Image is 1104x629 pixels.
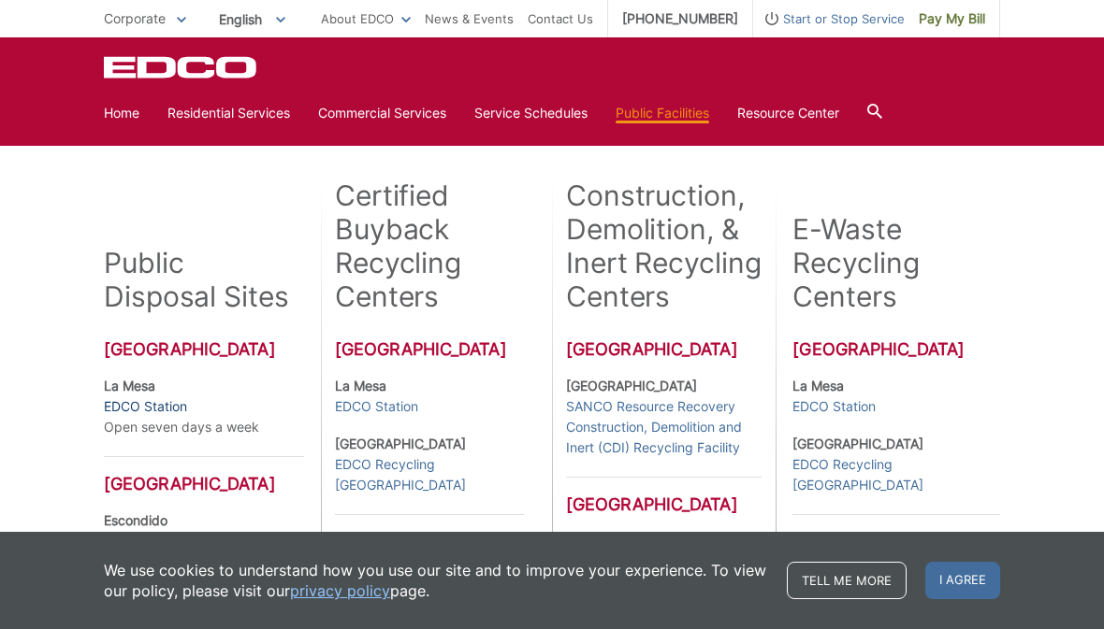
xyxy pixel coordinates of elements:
a: Tell me more [787,562,907,599]
p: Open seven days a week [104,510,304,572]
a: Contact Us [528,8,593,29]
strong: La Mesa [792,378,844,393]
a: Public Facilities [616,103,709,123]
h3: [GEOGRAPHIC_DATA] [335,514,524,552]
h3: [GEOGRAPHIC_DATA] [104,456,304,494]
strong: Escondido [104,512,167,528]
a: SANCO Resource Recovery Construction, Demolition and Inert (CDI) Recycling Facility [566,396,762,458]
p: We use cookies to understand how you use our site and to improve your experience. To view our pol... [104,560,768,601]
h3: [GEOGRAPHIC_DATA] [792,339,999,360]
span: Pay My Bill [919,8,985,29]
a: Home [104,103,139,123]
a: EDCO Recycling [GEOGRAPHIC_DATA] [335,454,524,495]
h3: [GEOGRAPHIC_DATA] [335,339,524,360]
a: News & Events [425,8,514,29]
a: About EDCO [321,8,411,29]
h3: [GEOGRAPHIC_DATA] [792,514,999,552]
h3: [GEOGRAPHIC_DATA] [566,477,762,515]
strong: La Mesa [335,378,386,393]
a: Commercial Services [318,103,446,123]
a: EDCO Recycling [GEOGRAPHIC_DATA] [792,454,999,495]
strong: [GEOGRAPHIC_DATA] [566,378,697,393]
a: EDCO Station [335,396,418,417]
strong: [GEOGRAPHIC_DATA] [792,436,923,451]
h3: [GEOGRAPHIC_DATA] [566,339,762,360]
a: Residential Services [167,103,290,123]
a: EDCD logo. Return to the homepage. [104,56,259,79]
a: Resource Center [737,103,839,123]
strong: [GEOGRAPHIC_DATA] [335,436,466,451]
h2: E-Waste Recycling Centers [792,212,999,313]
a: privacy policy [290,580,390,601]
a: Escondido Resource Recovery [104,531,290,551]
p: Open seven days a week [104,376,304,437]
h2: Construction, Demolition, & Inert Recycling Centers [566,179,762,313]
strong: La Mesa [104,378,155,393]
h3: [GEOGRAPHIC_DATA] [104,339,304,360]
h2: Public Disposal Sites [104,246,289,313]
a: Service Schedules [474,103,588,123]
a: EDCO Station [792,396,876,417]
span: Corporate [104,10,166,26]
span: I agree [925,562,1000,599]
span: English [205,4,299,35]
a: EDCO Station [104,396,187,417]
h2: Certified Buyback Recycling Centers [335,179,524,313]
